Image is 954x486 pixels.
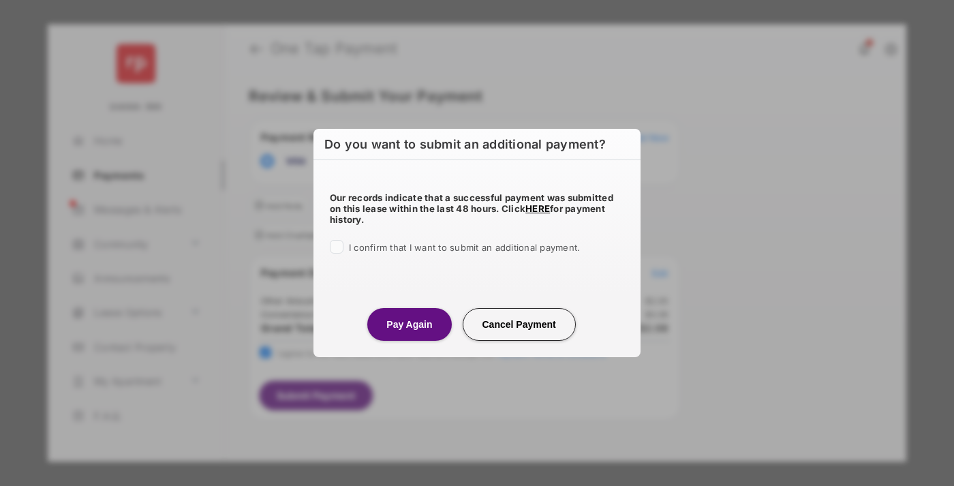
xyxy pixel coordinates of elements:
button: Cancel Payment [463,308,576,341]
h6: Do you want to submit an additional payment? [313,129,641,160]
a: HERE [525,203,550,214]
span: I confirm that I want to submit an additional payment. [349,242,580,253]
button: Pay Again [367,308,451,341]
h5: Our records indicate that a successful payment was submitted on this lease within the last 48 hou... [330,192,624,225]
